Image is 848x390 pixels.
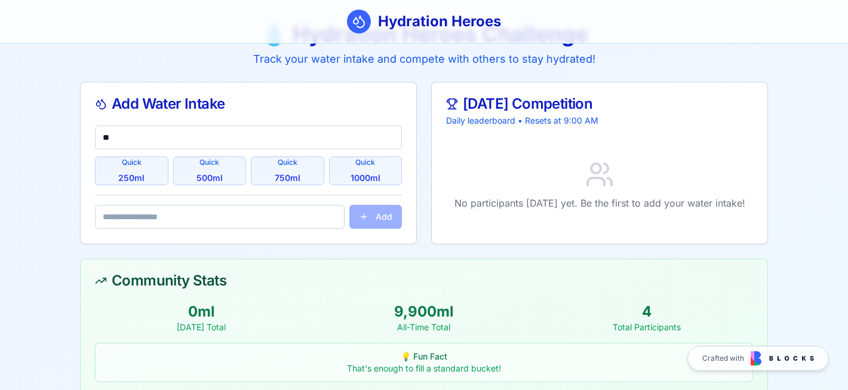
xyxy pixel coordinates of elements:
[80,22,768,46] h1: 💧 Hydration Heroes Challenge
[751,351,814,366] img: Blocks
[329,156,403,185] button: Quick1000ml
[122,158,142,167] span: Quick
[540,321,753,333] div: Total Participants
[103,351,745,363] div: 💡 Fun Fact
[446,196,753,210] p: No participants [DATE] yet. Be the first to add your water intake!
[173,156,247,185] button: Quick500ml
[702,354,744,363] span: Crafted with
[275,172,300,184] span: 750 ml
[378,12,501,31] h1: Hydration Heroes
[103,363,745,374] div: That's enough to fill a standard bucket!
[251,156,324,185] button: Quick750ml
[351,172,380,184] span: 1000 ml
[355,158,375,167] span: Quick
[199,158,219,167] span: Quick
[318,302,531,321] div: 9,900 ml
[687,346,829,371] a: Crafted with
[80,51,768,67] p: Track your water intake and compete with others to stay hydrated!
[446,97,753,111] div: [DATE] Competition
[540,302,753,321] div: 4
[95,321,308,333] div: [DATE] Total
[95,274,753,288] div: Community Stats
[446,115,753,127] p: Daily leaderboard • Resets at 9:00 AM
[196,172,223,184] span: 500 ml
[95,97,402,111] div: Add Water Intake
[318,321,531,333] div: All-Time Total
[118,172,145,184] span: 250 ml
[95,302,308,321] div: 0 ml
[95,156,168,185] button: Quick250ml
[278,158,297,167] span: Quick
